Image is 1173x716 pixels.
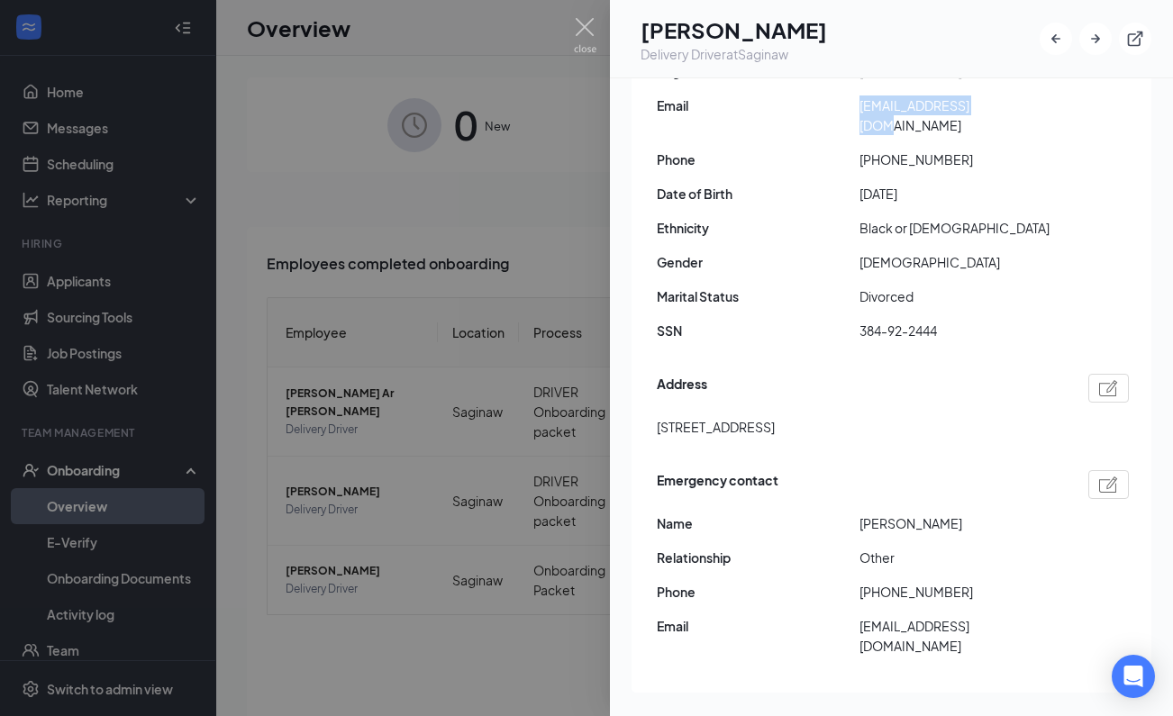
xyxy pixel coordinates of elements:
span: Other [859,548,1062,567]
span: Relationship [657,548,859,567]
span: [EMAIL_ADDRESS][DOMAIN_NAME] [859,616,1062,656]
span: Ethnicity [657,218,859,238]
button: ArrowLeftNew [1040,23,1072,55]
svg: ArrowLeftNew [1047,30,1065,48]
span: Email [657,95,859,115]
span: Marital Status [657,286,859,306]
span: Black or [DEMOGRAPHIC_DATA] [859,218,1062,238]
button: ArrowRight [1079,23,1112,55]
h1: [PERSON_NAME] [641,14,827,45]
span: 384-92-2444 [859,321,1062,340]
span: [DATE] [859,184,1062,204]
svg: ExternalLink [1126,30,1144,48]
button: ExternalLink [1119,23,1151,55]
span: Email [657,616,859,636]
span: Phone [657,150,859,169]
span: [PERSON_NAME] [859,513,1062,533]
span: [PHONE_NUMBER] [859,582,1062,602]
div: Delivery Driver at Saginaw [641,45,827,63]
span: Name [657,513,859,533]
span: Emergency contact [657,470,778,499]
div: Open Intercom Messenger [1112,655,1155,698]
span: Phone [657,582,859,602]
span: Divorced [859,286,1062,306]
span: Gender [657,252,859,272]
svg: ArrowRight [1087,30,1105,48]
span: [EMAIL_ADDRESS][DOMAIN_NAME] [859,95,1062,135]
span: SSN [657,321,859,340]
span: Address [657,374,707,403]
span: [STREET_ADDRESS] [657,417,775,437]
span: [PHONE_NUMBER] [859,150,1062,169]
span: [DEMOGRAPHIC_DATA] [859,252,1062,272]
span: Date of Birth [657,184,859,204]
